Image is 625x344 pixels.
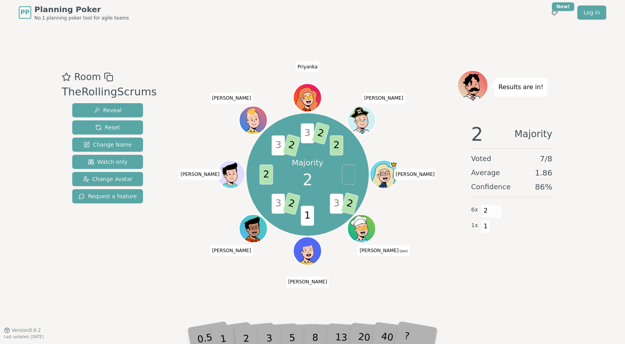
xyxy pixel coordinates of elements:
[283,192,301,215] span: 2
[34,15,129,21] span: No.1 planning poker tool for agile teams
[72,155,143,169] button: Watch only
[94,106,121,114] span: Reveal
[72,138,143,152] button: Change Name
[341,192,359,215] span: 2
[358,245,410,256] span: Click to change your name
[303,168,312,192] span: 2
[535,167,552,178] span: 1.86
[283,134,301,157] span: 2
[471,125,483,143] span: 2
[19,4,129,21] a: PPPlanning PokerNo.1 planning poker tool for agile teams
[398,249,408,253] span: (you)
[471,221,478,230] span: 1 x
[535,181,552,192] span: 86 %
[210,245,253,256] span: Click to change your name
[72,172,143,186] button: Change Avatar
[390,161,397,168] span: Susset SM is the host
[34,4,129,15] span: Planning Poker
[471,153,491,164] span: Voted
[20,8,29,17] span: PP
[4,335,44,339] span: Last updated: [DATE]
[79,192,137,200] span: Request a feature
[312,122,330,145] span: 2
[292,157,323,168] p: Majority
[330,135,343,155] span: 2
[72,103,143,117] button: Reveal
[210,93,253,104] span: Click to change your name
[301,206,314,226] span: 1
[471,206,478,214] span: 6 x
[471,181,511,192] span: Confidence
[179,169,221,180] span: Click to change your name
[514,125,552,143] span: Majority
[577,5,606,20] a: Log in
[62,84,157,100] div: TheRollingScrums
[286,277,329,288] span: Click to change your name
[548,5,562,20] button: New!
[74,70,101,84] span: Room
[471,167,500,178] span: Average
[498,82,543,93] p: Results are in!
[62,70,71,84] button: Add as favourite
[88,158,128,166] span: Watch only
[481,220,490,233] span: 1
[481,204,490,217] span: 2
[272,193,285,213] span: 3
[301,123,314,143] span: 3
[272,135,285,155] span: 3
[83,175,133,183] span: Change Avatar
[348,215,375,242] button: Click to change your avatar
[4,327,41,333] button: Version0.9.2
[72,120,143,134] button: Reset
[296,61,320,72] span: Click to change your name
[330,193,343,213] span: 3
[394,169,437,180] span: Click to change your name
[95,124,120,131] span: Reset
[12,327,41,333] span: Version 0.9.2
[260,165,273,185] span: 2
[540,153,552,164] span: 7 / 8
[362,93,405,104] span: Click to change your name
[552,2,574,11] div: New!
[84,141,132,149] span: Change Name
[72,189,143,203] button: Request a feature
